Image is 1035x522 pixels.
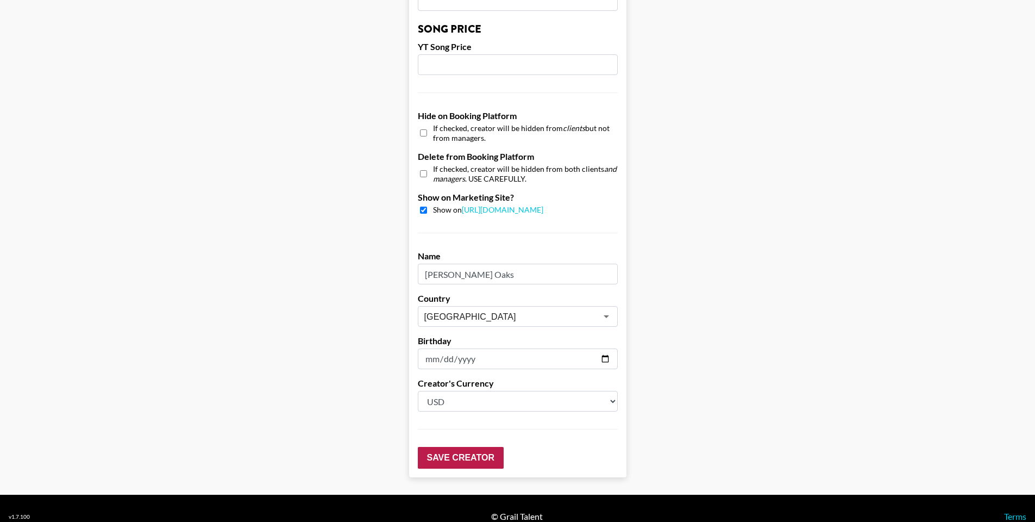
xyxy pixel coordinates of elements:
[433,123,618,142] span: If checked, creator will be hidden from but not from managers.
[462,205,543,214] a: [URL][DOMAIN_NAME]
[418,378,618,389] label: Creator's Currency
[418,24,618,35] h3: Song Price
[1004,511,1026,521] a: Terms
[418,110,618,121] label: Hide on Booking Platform
[433,164,617,183] em: and managers
[418,447,504,469] input: Save Creator
[433,164,618,183] span: If checked, creator will be hidden from both clients . USE CAREFULLY.
[563,123,585,133] em: clients
[433,205,543,215] span: Show on
[418,151,618,162] label: Delete from Booking Platform
[418,192,618,203] label: Show on Marketing Site?
[418,293,618,304] label: Country
[491,511,543,522] div: © Grail Talent
[9,513,30,520] div: v 1.7.100
[418,41,618,52] label: YT Song Price
[418,251,618,262] label: Name
[599,309,614,324] button: Open
[418,335,618,346] label: Birthday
